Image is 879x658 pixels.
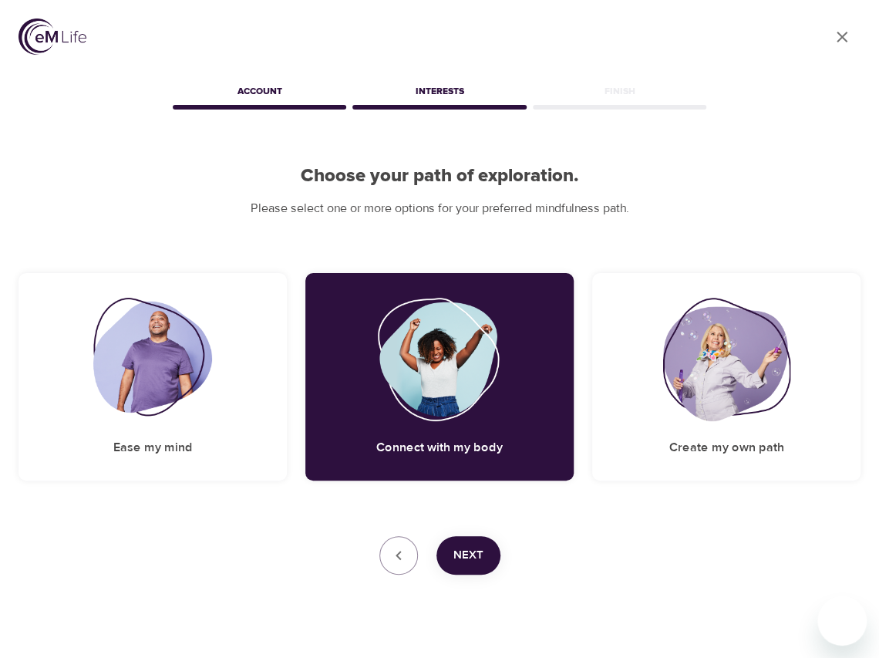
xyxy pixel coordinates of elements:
div: Ease my mindEase my mind [19,273,287,481]
button: Next [436,536,500,575]
h2: Choose your path of exploration. [19,165,860,187]
img: logo [19,19,86,55]
p: Please select one or more options for your preferred mindfulness path. [19,200,860,218]
h5: Create my own path [669,440,783,456]
div: Create my own pathCreate my own path [592,273,860,481]
img: Ease my mind [93,298,213,421]
a: close [823,19,860,56]
iframe: Button to launch messaging window [817,596,867,646]
h5: Connect with my body [376,440,503,456]
img: Create my own path [662,298,790,421]
span: Next [453,545,483,565]
img: Connect with my body [377,298,502,421]
h5: Ease my mind [113,440,193,456]
div: Connect with my bodyConnect with my body [305,273,574,481]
